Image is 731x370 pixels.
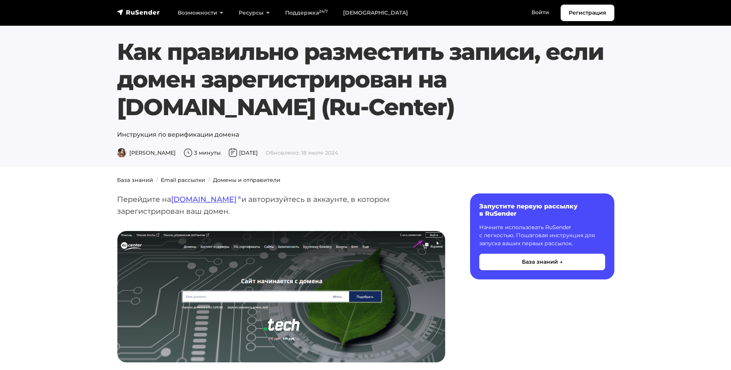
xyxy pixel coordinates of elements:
[161,177,205,183] a: Email рассылки
[171,195,241,204] a: [DOMAIN_NAME]
[117,177,153,183] a: База знаний
[183,149,221,156] span: 3 минуты
[479,223,605,248] p: Начните использовать RuSender с легкостью. Пошаговая инструкция для запуска ваших первых рассылок.
[117,38,614,121] h1: Как правильно разместить записи, если домен зарегистрирован на [DOMAIN_NAME] (Ru-Center)
[112,176,619,184] nav: breadcrumb
[213,177,281,183] a: Домены и отправители
[170,5,231,21] a: Возможности
[479,254,605,270] button: База знаний →
[183,148,193,157] img: Время чтения
[470,193,614,279] a: Запустите первую рассылку в RuSender Начните использовать RuSender с легкостью. Пошаговая инструк...
[335,5,416,21] a: [DEMOGRAPHIC_DATA]
[561,5,614,21] a: Регистрация
[117,130,614,139] p: Инструкция по верификации домена
[117,8,160,16] img: RuSender
[524,5,557,20] a: Войти
[117,193,446,217] p: Перейдите на и авторизуйтесь в аккаунте, в котором зарегистрирован ваш домен.
[228,149,258,156] span: [DATE]
[266,149,338,156] span: Обновлено: 18 июля 2024
[117,149,176,156] span: [PERSON_NAME]
[319,9,328,14] sup: 24/7
[228,148,238,157] img: Дата публикации
[479,203,605,217] h6: Запустите первую рассылку в RuSender
[277,5,335,21] a: Поддержка24/7
[231,5,277,21] a: Ресурсы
